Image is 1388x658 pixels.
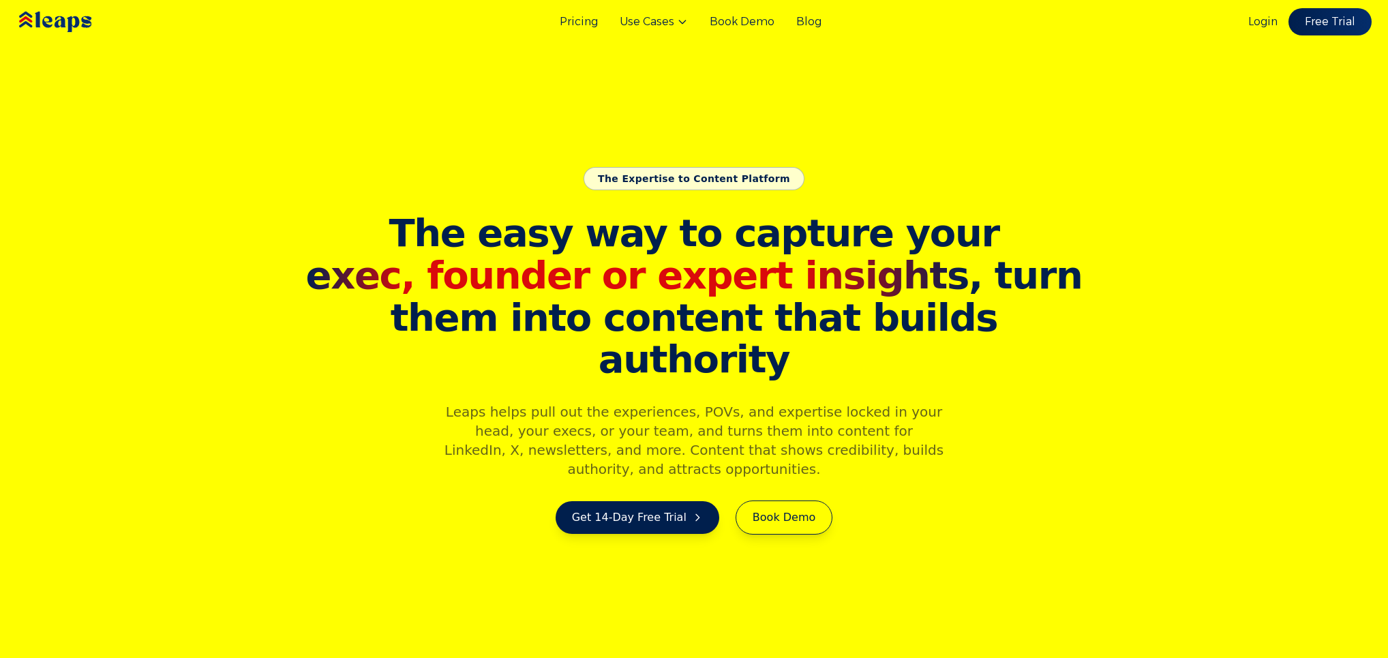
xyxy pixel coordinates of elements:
span: The easy way to capture your [389,211,999,255]
a: Pricing [560,14,598,30]
button: Use Cases [620,14,688,30]
span: , turn [301,254,1087,297]
a: Free Trial [1288,8,1372,35]
div: The Expertise to Content Platform [584,167,804,190]
span: exec, founder or expert insights [306,253,969,297]
a: Login [1248,14,1278,30]
a: Book Demo [736,500,832,535]
span: them into content that builds authority [301,297,1087,380]
p: Leaps helps pull out the experiences, POVs, and expertise locked in your head, your execs, or you... [432,402,956,479]
a: Book Demo [710,14,774,30]
a: Blog [796,14,821,30]
img: Leaps Logo [16,2,132,42]
a: Get 14-Day Free Trial [556,501,719,534]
